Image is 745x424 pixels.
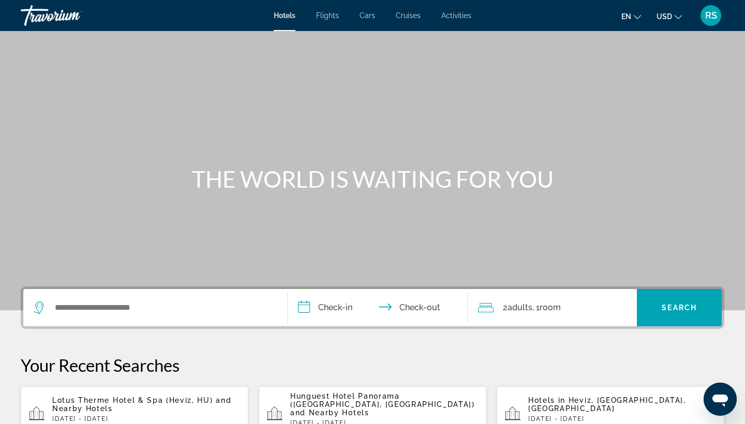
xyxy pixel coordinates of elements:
[290,408,369,417] span: and Nearby Hotels
[360,11,375,20] a: Cars
[178,165,567,192] h1: THE WORLD IS WAITING FOR YOU
[637,289,722,326] button: Search
[441,11,471,20] a: Activities
[528,396,565,404] span: Hotels in
[290,392,475,408] span: Hunguest Hotel Panorama ([GEOGRAPHIC_DATA], [GEOGRAPHIC_DATA])
[657,9,682,24] button: Change currency
[528,415,716,422] p: [DATE] - [DATE]
[396,11,421,20] a: Cruises
[274,11,295,20] a: Hotels
[540,302,561,312] span: Room
[503,300,532,315] span: 2
[316,11,339,20] a: Flights
[52,415,240,422] p: [DATE] - [DATE]
[704,383,737,416] iframe: Кнопка запуска окна обмена сообщениями
[468,289,637,326] button: Travelers: 2 adults, 0 children
[528,396,686,413] span: Heviz, [GEOGRAPHIC_DATA], [GEOGRAPHIC_DATA]
[21,355,724,375] p: Your Recent Searches
[52,396,231,413] span: and Nearby Hotels
[657,12,672,21] span: USD
[705,10,717,21] span: RS
[52,396,213,404] span: Lotus Therme Hotel & Spa (Heviz, HU)
[662,304,697,312] span: Search
[21,2,124,29] a: Travorium
[621,12,631,21] span: en
[288,289,468,326] button: Check in and out dates
[621,9,641,24] button: Change language
[697,5,724,26] button: User Menu
[532,300,561,315] span: , 1
[23,289,722,326] div: Search widget
[508,302,532,312] span: Adults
